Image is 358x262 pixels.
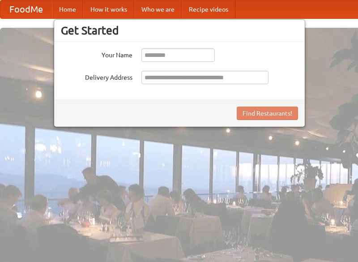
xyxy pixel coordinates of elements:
a: How it works [83,0,134,18]
a: FoodMe [0,0,52,18]
label: Delivery Address [61,71,132,82]
label: Your Name [61,48,132,60]
a: Recipe videos [182,0,235,18]
a: Home [52,0,83,18]
button: Find Restaurants! [237,107,298,120]
a: Who we are [134,0,182,18]
h3: Get Started [61,24,298,37]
